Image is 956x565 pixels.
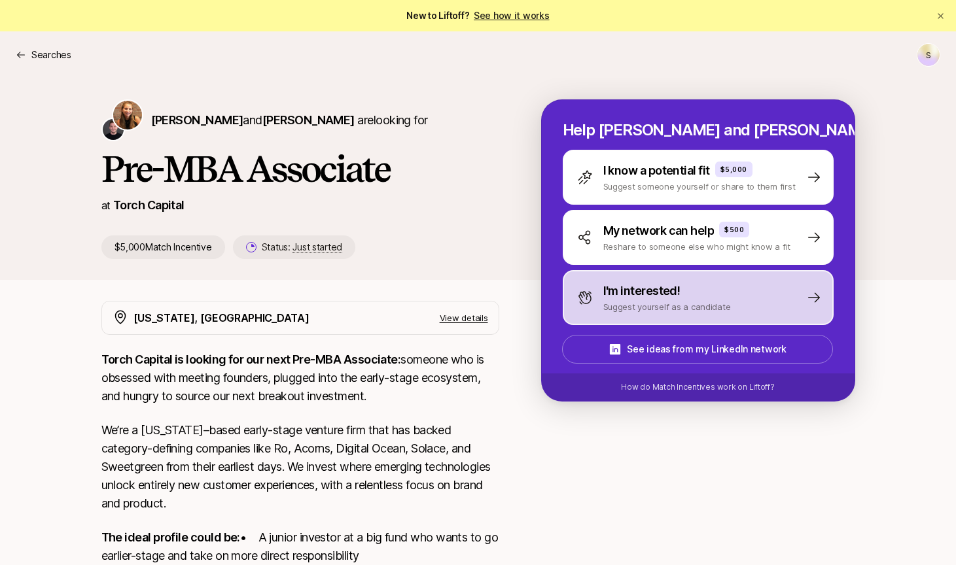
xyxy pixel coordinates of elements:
[603,180,796,193] p: Suggest someone yourself or share to them first
[101,352,401,366] strong: Torch Capital is looking for our next Pre-MBA Associate:
[603,162,710,180] p: I know a potential fit
[101,235,225,259] p: $5,000 Match Incentive
[603,222,715,240] p: My network can help
[292,241,342,253] span: Just started
[406,8,549,24] span: New to Liftoff?
[151,111,428,129] p: are looking for
[31,47,71,63] p: Searches
[101,530,240,544] strong: The ideal profile could be:
[563,121,834,139] p: Help [PERSON_NAME] and [PERSON_NAME] hire
[603,300,731,313] p: Suggest yourself as a candidate
[101,197,111,214] p: at
[440,311,488,324] p: View details
[113,101,142,129] img: Katie Reiner
[262,113,355,127] span: [PERSON_NAME]
[101,351,499,405] p: someone who is obsessed with meeting founders, plugged into the early-stage ecosystem, and hungry...
[621,381,774,393] p: How do Match Incentives work on Liftoff?
[562,335,833,364] button: See ideas from my LinkedIn network
[262,239,342,255] p: Status:
[926,47,931,63] p: S
[603,282,681,300] p: I'm interested!
[720,164,747,175] p: $5,000
[474,10,550,21] a: See how it works
[103,119,124,140] img: Christopher Harper
[603,240,791,253] p: Reshare to someone else who might know a fit
[724,224,744,235] p: $500
[113,198,185,212] a: Torch Capital
[917,43,940,67] button: S
[627,341,786,357] p: See ideas from my LinkedIn network
[101,149,499,188] h1: Pre-MBA Associate
[243,113,354,127] span: and
[151,113,243,127] span: [PERSON_NAME]
[133,309,310,326] p: [US_STATE], [GEOGRAPHIC_DATA]
[101,421,499,513] p: We’re a [US_STATE]–based early-stage venture firm that has backed category-defining companies lik...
